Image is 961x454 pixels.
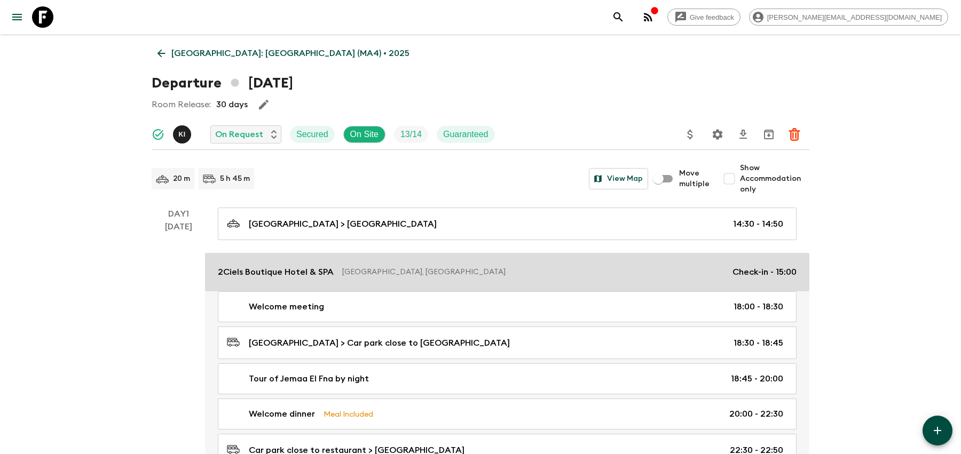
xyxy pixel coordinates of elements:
p: 18:30 - 18:45 [734,337,783,349]
div: Secured [290,126,335,143]
p: Welcome dinner [249,408,315,420]
div: On Site [343,126,385,143]
p: Secured [296,128,328,141]
button: Delete [784,124,805,145]
button: Update Price, Early Bird Discount and Costs [680,124,701,145]
p: 13 / 14 [400,128,422,141]
button: Archive (Completed, Cancelled or Unsynced Departures only) [758,124,779,145]
p: Room Release: [152,98,211,111]
p: [GEOGRAPHIC_DATA], [GEOGRAPHIC_DATA] [342,267,724,277]
p: Tour of Jemaa El Fna by night [249,372,369,385]
button: Settings [707,124,728,145]
p: Day 1 [152,208,205,220]
button: Download CSV [732,124,754,145]
a: [GEOGRAPHIC_DATA]: [GEOGRAPHIC_DATA] (MA4) • 2025 [152,43,415,64]
p: 20:00 - 22:30 [729,408,783,420]
div: Trip Fill [394,126,428,143]
p: K I [178,130,185,139]
p: On Site [350,128,379,141]
p: [GEOGRAPHIC_DATA] > [GEOGRAPHIC_DATA] [249,218,437,230]
a: Tour of Jemaa El Fna by night18:45 - 20:00 [218,363,797,394]
span: [PERSON_NAME][EMAIL_ADDRESS][DOMAIN_NAME] [761,13,948,21]
span: Show Accommodation only [740,163,809,195]
p: 2Ciels Boutique Hotel & SPA [218,266,334,278]
div: [PERSON_NAME][EMAIL_ADDRESS][DOMAIN_NAME] [749,9,948,26]
p: [GEOGRAPHIC_DATA]: [GEOGRAPHIC_DATA] (MA4) • 2025 [171,47,409,60]
p: 30 days [216,98,248,111]
span: Khaled Ingrioui [173,129,193,137]
p: On Request [215,128,263,141]
p: [GEOGRAPHIC_DATA] > Car park close to [GEOGRAPHIC_DATA] [249,337,510,349]
p: Welcome meeting [249,300,324,313]
svg: Synced Successfully [152,128,164,141]
p: 14:30 - 14:50 [733,218,783,230]
span: Give feedback [684,13,740,21]
a: 2Ciels Boutique Hotel & SPA[GEOGRAPHIC_DATA], [GEOGRAPHIC_DATA]Check-in - 15:00 [205,253,809,291]
a: Give feedback [667,9,741,26]
p: 18:00 - 18:30 [734,300,783,313]
span: Move multiple [679,168,710,189]
p: Guaranteed [443,128,489,141]
p: 18:45 - 20:00 [731,372,783,385]
a: [GEOGRAPHIC_DATA] > Car park close to [GEOGRAPHIC_DATA]18:30 - 18:45 [218,326,797,359]
p: 20 m [173,173,190,184]
a: [GEOGRAPHIC_DATA] > [GEOGRAPHIC_DATA]14:30 - 14:50 [218,208,797,240]
h1: Departure [DATE] [152,73,293,94]
button: KI [173,125,193,144]
button: View Map [589,168,648,189]
button: menu [6,6,28,28]
p: 5 h 45 m [220,173,250,184]
button: search adventures [608,6,629,28]
a: Welcome dinnerMeal Included20:00 - 22:30 [218,399,797,429]
p: Check-in - 15:00 [732,266,797,278]
p: Meal Included [324,408,373,420]
a: Welcome meeting18:00 - 18:30 [218,291,797,322]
